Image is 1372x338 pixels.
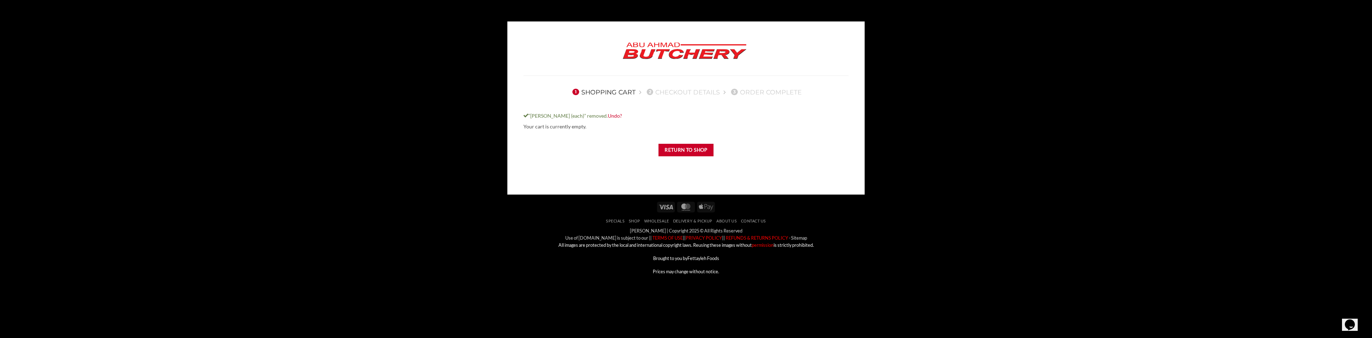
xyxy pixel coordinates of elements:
[606,219,625,223] a: Specials
[652,235,683,241] a: TERMS OF USE
[523,123,849,131] div: Your cart is currently empty.
[656,201,716,212] div: Payment icons
[789,235,790,241] a: -
[572,89,579,95] span: 1
[686,235,722,241] a: PRIVACY POLICY
[658,144,714,156] a: Return to shop
[513,268,859,275] p: Prices may change without notice.
[644,219,669,223] a: Wholesale
[752,242,774,248] a: permission
[741,219,766,223] a: Contact Us
[687,255,719,261] a: Fettayleh Foods
[716,219,737,223] a: About Us
[570,88,636,96] a: 1Shopping Cart
[608,113,622,119] a: Undo?
[791,235,807,241] a: Sitemap
[523,112,849,120] div: “[PERSON_NAME] (each)” removed.
[1342,309,1365,331] iframe: chat widget
[725,235,788,241] a: REFUNDS & RETURNS POLICY
[645,88,720,96] a: 2Checkout details
[513,255,859,262] p: Brought to you by
[523,83,849,101] nav: Checkout steps
[673,219,712,223] a: Delivery & Pickup
[647,89,653,95] span: 2
[513,227,859,275] div: [PERSON_NAME] | Copyright 2025 © All Rights Reserved Use of [DOMAIN_NAME] is subject to our || || ||
[513,241,859,249] p: All images are protected by the local and international copyright laws. Reusing these images with...
[617,38,752,65] img: Abu Ahmad Butchery
[726,235,788,241] font: REFUNDS & RETURNS POLICY
[629,219,640,223] a: SHOP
